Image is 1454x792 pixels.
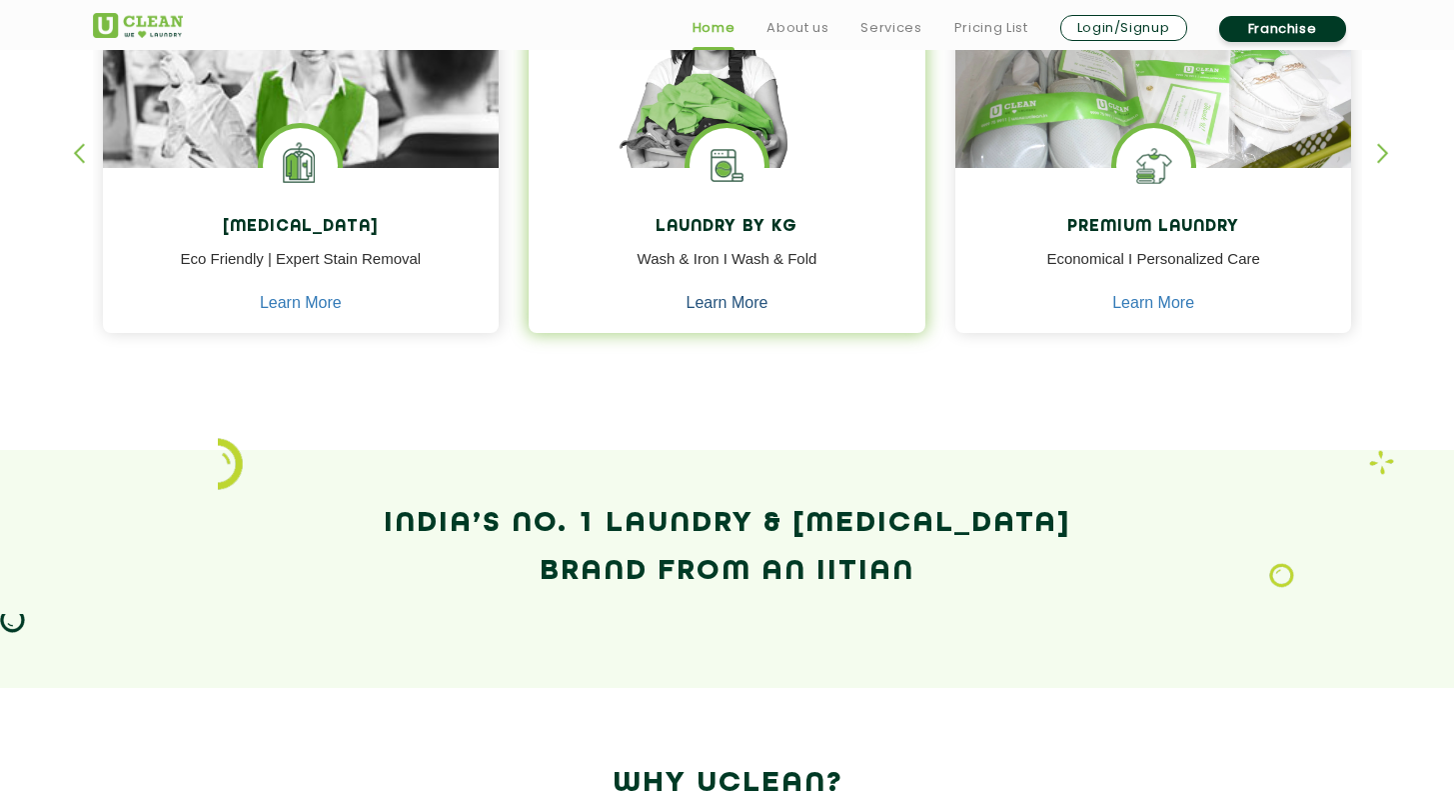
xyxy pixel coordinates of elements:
[218,438,243,490] img: icon_2.png
[93,500,1362,596] h2: India’s No. 1 Laundry & [MEDICAL_DATA] Brand from an IITian
[1369,450,1394,475] img: Laundry wash and iron
[1112,294,1194,312] a: Learn More
[766,16,828,40] a: About us
[93,13,183,38] img: UClean Laundry and Dry Cleaning
[544,248,910,293] p: Wash & Iron I Wash & Fold
[1219,16,1346,42] a: Franchise
[1060,15,1187,41] a: Login/Signup
[687,294,768,312] a: Learn More
[690,128,764,203] img: laundry washing machine
[118,248,485,293] p: Eco Friendly | Expert Stain Removal
[970,248,1337,293] p: Economical I Personalized Care
[1269,563,1294,589] img: Laundry
[263,128,338,203] img: Laundry Services near me
[693,16,735,40] a: Home
[260,294,342,312] a: Learn More
[118,218,485,237] h4: [MEDICAL_DATA]
[970,218,1337,237] h4: Premium Laundry
[544,218,910,237] h4: Laundry by Kg
[860,16,921,40] a: Services
[1116,128,1191,203] img: Shoes Cleaning
[954,16,1028,40] a: Pricing List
